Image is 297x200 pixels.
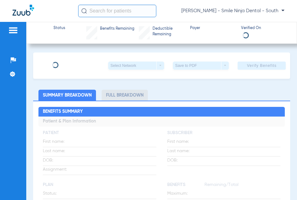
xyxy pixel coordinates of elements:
[38,107,285,117] h2: Benefits Summary
[153,26,184,37] span: Deductible Remaining
[81,8,87,14] img: Search Icon
[181,8,284,14] span: [PERSON_NAME] - Smile Ninja Dental - South
[100,26,134,32] span: Benefits Remaining
[8,27,18,34] img: hamburger-icon
[102,90,148,101] li: Full Breakdown
[38,90,96,101] li: Summary Breakdown
[241,26,287,31] span: Verified On
[13,5,34,16] img: Zuub Logo
[190,26,236,31] span: Payer
[53,26,65,31] span: Status
[78,5,156,17] input: Search for patients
